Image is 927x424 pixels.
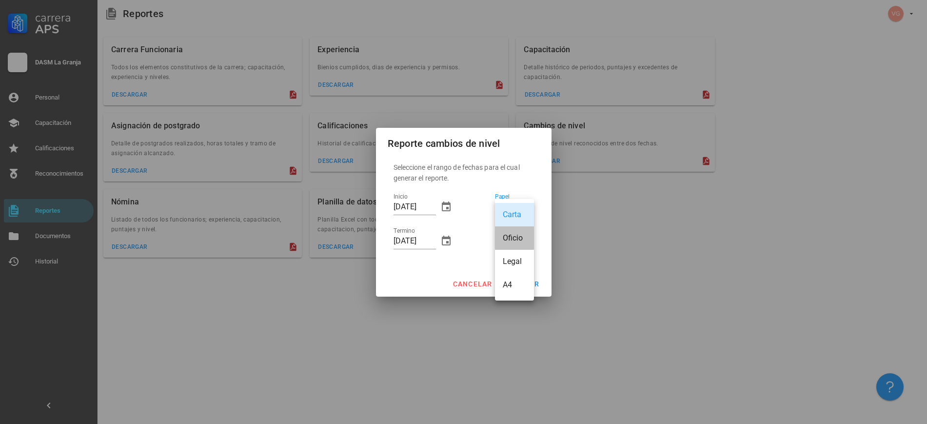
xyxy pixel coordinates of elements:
div: Carta [503,210,526,219]
button: cancelar [448,275,496,293]
div: Legal [503,257,526,266]
div: PapelCarta [495,199,534,215]
span: cancelar [452,280,492,288]
p: Seleccione el rango de fechas para el cual generar el reporte. [394,162,534,183]
label: Termino [394,227,415,235]
div: A4 [503,280,526,289]
label: Papel [495,193,510,201]
label: Inicio [394,193,408,201]
div: Reporte cambios de nivel [388,136,500,151]
div: Oficio [503,233,526,242]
